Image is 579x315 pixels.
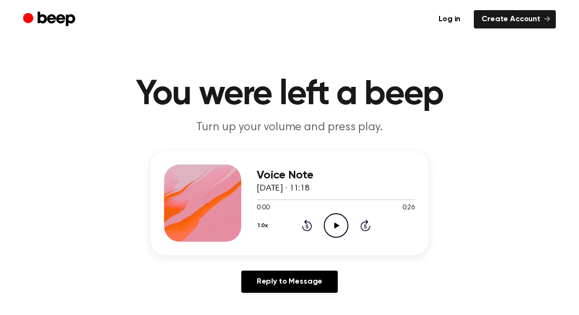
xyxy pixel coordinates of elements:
[257,169,415,182] h3: Voice Note
[257,218,272,234] button: 1.0x
[474,10,556,28] a: Create Account
[241,271,338,293] a: Reply to Message
[23,10,78,29] a: Beep
[42,77,537,112] h1: You were left a beep
[431,10,468,28] a: Log in
[104,120,475,136] p: Turn up your volume and press play.
[257,184,310,193] span: [DATE] · 11:18
[257,203,269,213] span: 0:00
[402,203,415,213] span: 0:26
